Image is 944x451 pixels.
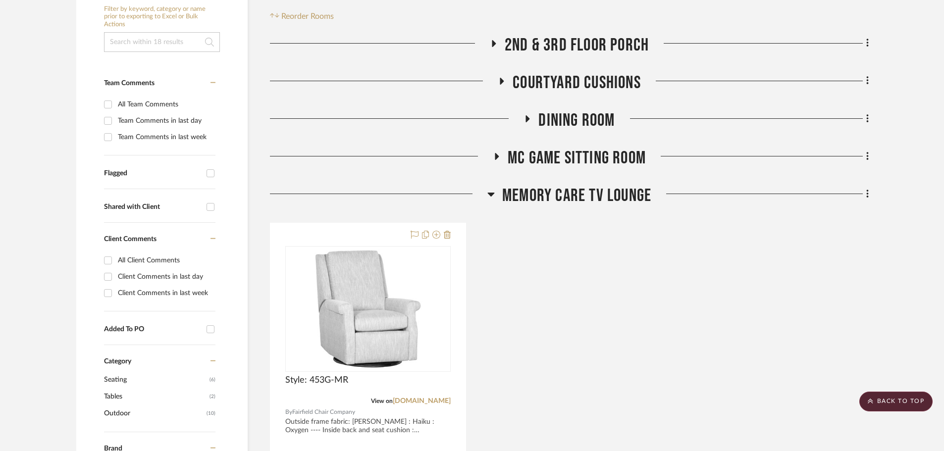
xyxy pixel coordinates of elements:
[393,398,451,404] a: [DOMAIN_NAME]
[859,392,933,411] scroll-to-top-button: BACK TO TOP
[104,388,207,405] span: Tables
[104,32,220,52] input: Search within 18 results
[118,285,213,301] div: Client Comments in last week
[104,169,202,178] div: Flagged
[285,375,348,386] span: Style: 453G-MR
[502,185,651,206] span: Memory Care TV Lounge
[118,97,213,112] div: All Team Comments
[104,325,202,334] div: Added To PO
[306,247,430,371] img: Style: 453G-MR
[118,129,213,145] div: Team Comments in last week
[118,113,213,129] div: Team Comments in last day
[118,269,213,285] div: Client Comments in last day
[210,389,215,404] span: (2)
[508,148,646,169] span: MC Game Sitting Room
[104,357,131,366] span: Category
[286,247,450,371] div: 0
[505,35,649,56] span: 2nd & 3rd Floor Porch
[538,110,615,131] span: Dining Room
[104,80,155,87] span: Team Comments
[210,372,215,388] span: (6)
[292,407,355,417] span: Fairfield Chair Company
[104,405,204,422] span: Outdoor
[104,236,157,243] span: Client Comments
[207,405,215,421] span: (10)
[513,72,641,94] span: Courtyard Cushions
[371,398,393,404] span: View on
[104,203,202,211] div: Shared with Client
[281,10,334,22] span: Reorder Rooms
[285,407,292,417] span: By
[104,5,220,29] h6: Filter by keyword, category or name prior to exporting to Excel or Bulk Actions
[118,252,213,268] div: All Client Comments
[104,371,207,388] span: Seating
[270,10,334,22] button: Reorder Rooms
